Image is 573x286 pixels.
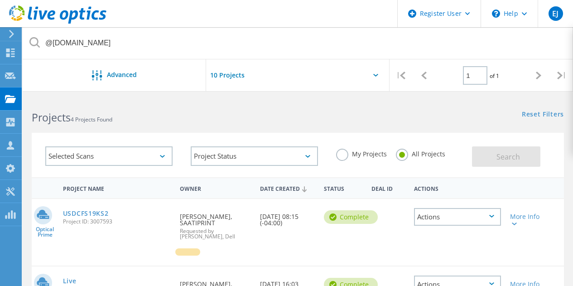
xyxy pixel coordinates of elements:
span: Search [496,152,520,162]
label: All Projects [396,149,445,157]
div: Status [319,179,367,196]
span: of 1 [490,72,499,80]
label: My Projects [336,149,387,157]
div: More Info [510,213,544,226]
a: Reset Filters [522,111,564,119]
div: Deal Id [367,179,409,196]
span: Optical Prime [32,227,58,238]
a: USDCFS19KS2 [63,210,109,217]
a: Live [63,278,77,284]
div: Selected Scans [45,146,173,166]
svg: \n [492,10,500,18]
div: [DATE] 08:15 (-04:00) [255,199,319,235]
span: Requested by [PERSON_NAME], Dell [180,228,250,239]
div: Project Status [191,146,318,166]
div: Owner [175,179,255,196]
b: Projects [32,110,71,125]
div: [PERSON_NAME], SAATIPRINT [175,199,255,248]
span: 4 Projects Found [71,116,112,123]
div: Complete [324,210,378,224]
span: Project ID: 3007593 [63,219,171,224]
div: | [550,59,573,92]
span: Advanced [107,72,137,78]
span: EJ [552,10,559,17]
a: Live Optics Dashboard [9,19,106,25]
div: Project Name [58,179,176,196]
div: Actions [409,179,506,196]
button: Search [472,146,540,167]
div: Date Created [255,179,319,197]
div: | [390,59,413,92]
div: Actions [414,208,501,226]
